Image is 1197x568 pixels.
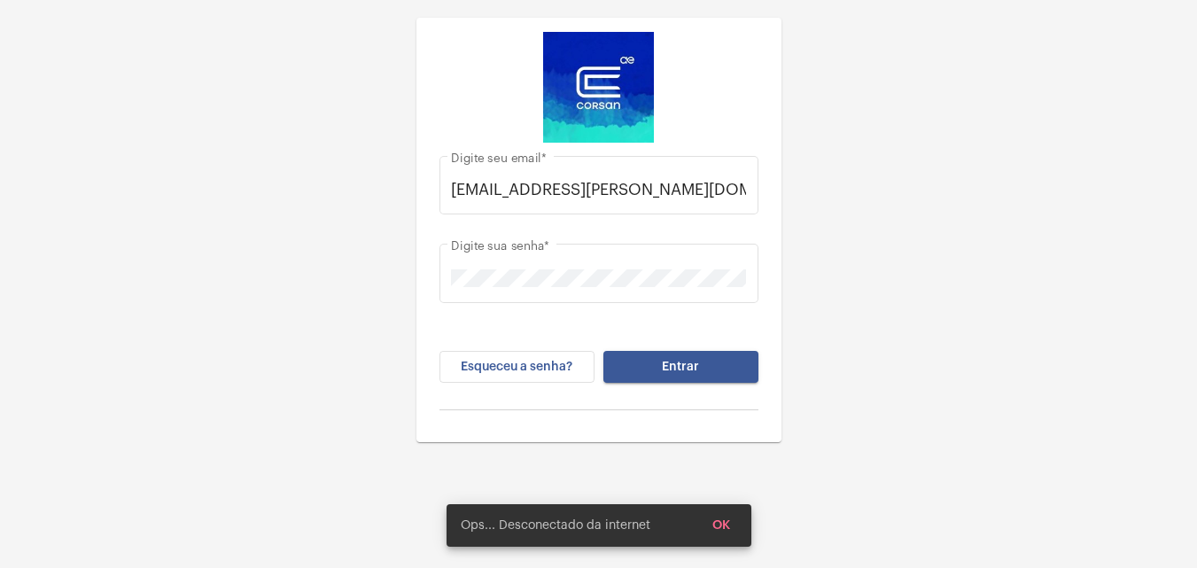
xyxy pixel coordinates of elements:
[451,181,746,198] input: Digite seu email
[461,517,650,534] span: Ops... Desconectado da internet
[698,510,744,541] button: OK
[603,351,758,383] button: Entrar
[461,361,572,373] span: Esqueceu a senha?
[543,32,654,143] img: d4669ae0-8c07-2337-4f67-34b0df7f5ae4.jpeg
[439,351,595,383] button: Esqueceu a senha?
[712,519,730,532] span: OK
[662,361,699,373] span: Entrar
